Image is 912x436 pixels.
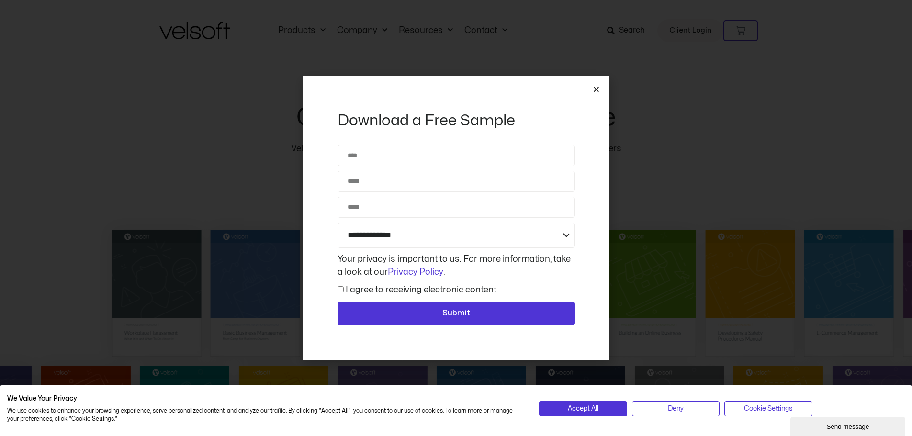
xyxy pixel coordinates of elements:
[338,302,575,325] button: Submit
[568,403,598,414] span: Accept All
[744,403,792,414] span: Cookie Settings
[7,407,525,423] p: We use cookies to enhance your browsing experience, serve personalized content, and analyze our t...
[442,307,470,320] span: Submit
[790,415,907,436] iframe: chat widget
[388,268,443,276] a: Privacy Policy
[632,401,720,416] button: Deny all cookies
[668,403,684,414] span: Deny
[7,394,525,403] h2: We Value Your Privacy
[335,253,577,279] div: Your privacy is important to us. For more information, take a look at our .
[346,286,496,294] label: I agree to receiving electronic content
[338,111,575,131] h2: Download a Free Sample
[539,401,627,416] button: Accept all cookies
[724,401,812,416] button: Adjust cookie preferences
[593,86,600,93] a: Close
